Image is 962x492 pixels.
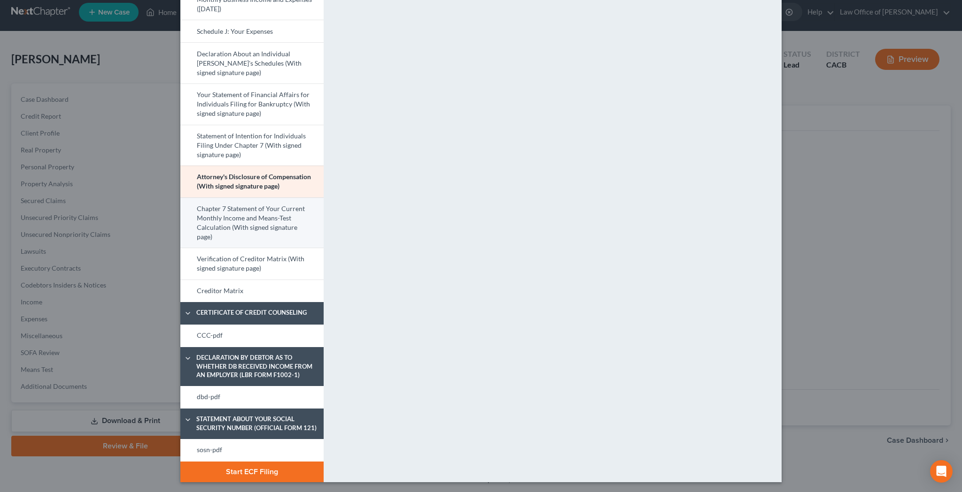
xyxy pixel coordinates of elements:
[180,125,324,166] a: Statement of Intention for Individuals Filing Under Chapter 7 (With signed signature page)
[192,308,325,318] span: Certificate of Credit Counseling
[180,280,324,302] a: Creditor Matrix
[180,42,324,83] a: Declaration About an Individual [PERSON_NAME]'s Schedules (With signed signature page)
[180,83,324,125] a: Your Statement of Financial Affairs for Individuals Filing for Bankruptcy (With signed signature ...
[180,409,324,439] a: Statement About Your Social Security Number (Official Form 121)
[180,347,324,386] a: Declaration by Debtor as to Whether Db Received Income From an Employer (LBR Form F1002-1)
[180,325,324,347] a: CCC-pdf
[180,166,324,197] a: Attorney's Disclosure of Compensation (With signed signature page)
[180,302,324,325] a: Certificate of Credit Counseling
[180,386,324,409] a: dbd-pdf
[192,415,325,432] span: Statement About Your Social Security Number (Official Form 121)
[180,20,324,42] a: Schedule J: Your Expenses
[180,248,324,280] a: Verification of Creditor Matrix (With signed signature page)
[180,197,324,248] a: Chapter 7 Statement of Your Current Monthly Income and Means-Test Calculation (With signed signat...
[180,462,324,482] button: Start ECF Filing
[192,353,325,379] span: Declaration by Debtor as to Whether Db Received Income From an Employer (LBR Form F1002-1)
[180,439,324,462] a: sosn-pdf
[930,460,953,483] div: Open Intercom Messenger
